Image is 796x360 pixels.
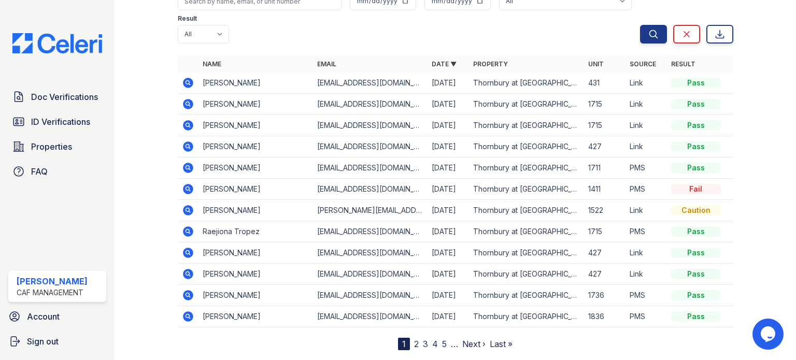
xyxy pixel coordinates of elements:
span: ID Verifications [31,116,90,128]
td: [PERSON_NAME] [198,200,313,221]
td: [EMAIL_ADDRESS][DOMAIN_NAME] [313,306,428,327]
div: Pass [671,248,721,258]
span: Doc Verifications [31,91,98,103]
img: CE_Logo_Blue-a8612792a0a2168367f1c8372b55b34899dd931a85d93a1a3d3e32e68fde9ad4.png [4,33,110,53]
td: PMS [626,306,667,327]
td: Thornbury at [GEOGRAPHIC_DATA] [469,285,584,306]
div: Pass [671,226,721,237]
td: [PERSON_NAME] [198,157,313,179]
div: 1 [398,338,410,350]
div: Pass [671,78,721,88]
td: Link [626,115,667,136]
td: [PERSON_NAME] [198,179,313,200]
td: [EMAIL_ADDRESS][DOMAIN_NAME] [313,264,428,285]
td: [DATE] [428,157,469,179]
td: Thornbury at [GEOGRAPHIC_DATA] [469,157,584,179]
a: 3 [423,339,428,349]
div: Pass [671,120,721,131]
a: Date ▼ [432,60,457,68]
a: Account [4,306,110,327]
td: 1736 [584,285,626,306]
div: CAF Management [17,287,88,298]
td: Thornbury at [GEOGRAPHIC_DATA] [469,264,584,285]
td: [DATE] [428,306,469,327]
td: [PERSON_NAME][EMAIL_ADDRESS][DOMAIN_NAME] [313,200,428,221]
a: Last » [490,339,513,349]
a: Email [317,60,336,68]
a: Doc Verifications [8,87,106,107]
td: Raejiona Tropez [198,221,313,242]
td: PMS [626,221,667,242]
a: Properties [8,136,106,157]
td: [DATE] [428,115,469,136]
td: PMS [626,285,667,306]
span: … [451,338,458,350]
label: Result [178,15,197,23]
a: Sign out [4,331,110,352]
td: Thornbury at [GEOGRAPHIC_DATA] [469,242,584,264]
td: [DATE] [428,285,469,306]
td: PMS [626,179,667,200]
td: 1715 [584,115,626,136]
iframe: chat widget [752,319,786,350]
td: [DATE] [428,221,469,242]
td: Thornbury at [GEOGRAPHIC_DATA] [469,179,584,200]
td: [EMAIL_ADDRESS][DOMAIN_NAME] [313,221,428,242]
td: Thornbury at [GEOGRAPHIC_DATA] [469,136,584,157]
td: 1836 [584,306,626,327]
div: Pass [671,311,721,322]
td: Thornbury at [GEOGRAPHIC_DATA] [469,306,584,327]
td: [DATE] [428,73,469,94]
td: Link [626,264,667,285]
span: Properties [31,140,72,153]
td: [DATE] [428,264,469,285]
td: [EMAIL_ADDRESS][DOMAIN_NAME] [313,179,428,200]
a: Property [473,60,508,68]
td: [PERSON_NAME] [198,94,313,115]
a: ID Verifications [8,111,106,132]
div: Caution [671,205,721,215]
td: [DATE] [428,242,469,264]
div: Pass [671,141,721,152]
td: Thornbury at [GEOGRAPHIC_DATA] [469,221,584,242]
td: [PERSON_NAME] [198,306,313,327]
a: 4 [432,339,438,349]
td: 427 [584,136,626,157]
td: Thornbury at [GEOGRAPHIC_DATA] [469,73,584,94]
div: Pass [671,269,721,279]
td: 1715 [584,221,626,242]
td: Link [626,136,667,157]
a: Unit [588,60,604,68]
td: [PERSON_NAME] [198,115,313,136]
td: [PERSON_NAME] [198,264,313,285]
div: Fail [671,184,721,194]
a: Result [671,60,695,68]
div: [PERSON_NAME] [17,275,88,287]
td: [DATE] [428,136,469,157]
td: Link [626,200,667,221]
td: Link [626,242,667,264]
td: [EMAIL_ADDRESS][DOMAIN_NAME] [313,115,428,136]
span: FAQ [31,165,48,178]
td: Thornbury at [GEOGRAPHIC_DATA] [469,115,584,136]
a: Name [203,60,221,68]
td: [EMAIL_ADDRESS][DOMAIN_NAME] [313,285,428,306]
td: [PERSON_NAME] [198,136,313,157]
a: FAQ [8,161,106,182]
a: Next › [462,339,486,349]
div: Pass [671,163,721,173]
td: [PERSON_NAME] [198,242,313,264]
td: [EMAIL_ADDRESS][DOMAIN_NAME] [313,242,428,264]
td: 1522 [584,200,626,221]
td: 431 [584,73,626,94]
td: [DATE] [428,94,469,115]
td: 427 [584,242,626,264]
a: Source [630,60,656,68]
td: 1411 [584,179,626,200]
td: Thornbury at [GEOGRAPHIC_DATA] [469,200,584,221]
td: 1715 [584,94,626,115]
td: [PERSON_NAME] [198,285,313,306]
span: Sign out [27,335,59,348]
td: [EMAIL_ADDRESS][DOMAIN_NAME] [313,136,428,157]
